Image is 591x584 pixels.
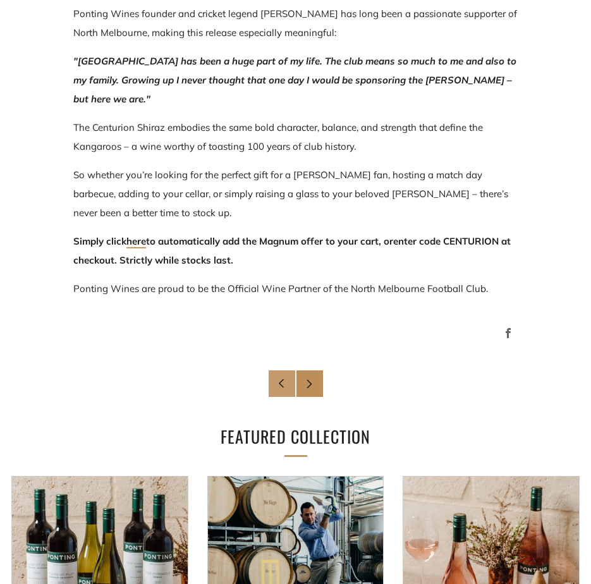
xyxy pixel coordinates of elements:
[73,169,508,219] span: So whether you’re looking for the perfect gift for a [PERSON_NAME] fan, hosting a match day barbe...
[73,55,516,105] em: "[GEOGRAPHIC_DATA] has been a huge part of my life. The club means so much to me and also to my f...
[73,8,517,39] span: Ponting Wines founder and cricket legend [PERSON_NAME] has long been a passionate supporter of No...
[87,423,504,450] h2: Featured collection
[114,254,233,266] span: . Strictly while stocks last.
[126,235,146,248] a: here
[73,235,393,248] span: Simply click to automatically add the Magnum offer to your cart, or
[73,283,488,295] span: Ponting Wines are proud to be the Official Wine Partner of the North Melbourne Football Club.
[73,235,511,266] span: enter code CENTURION at checkout
[73,121,483,152] span: The Centurion Shiraz embodies the same bold character, balance, and strength that define the Kang...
